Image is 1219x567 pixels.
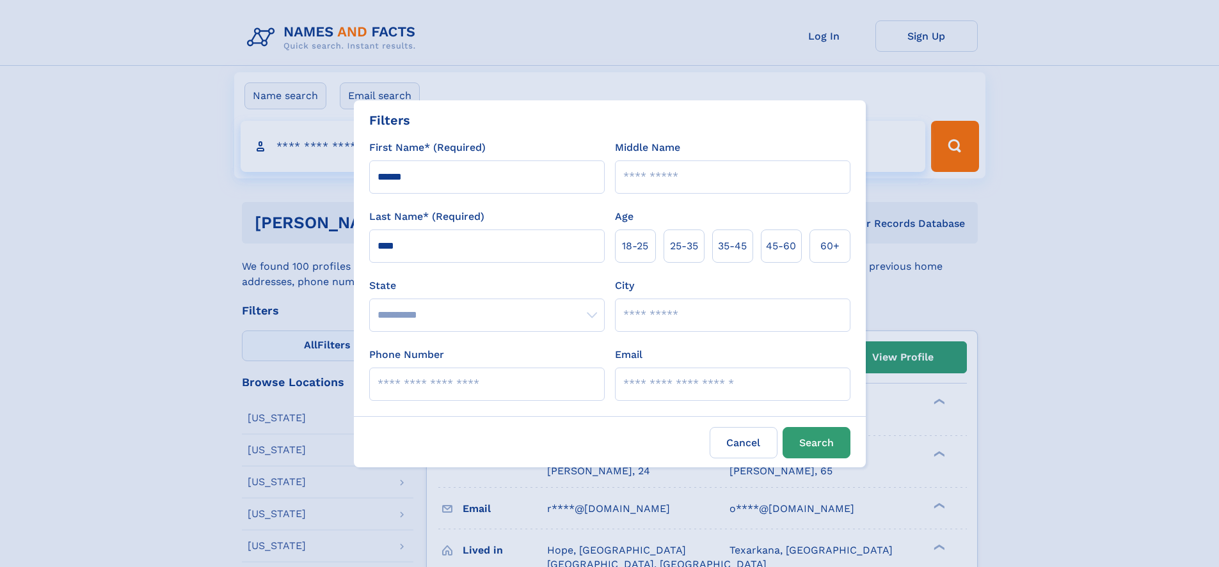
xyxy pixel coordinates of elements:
[622,238,648,254] span: 18‑25
[369,140,486,155] label: First Name* (Required)
[820,238,840,254] span: 60+
[615,209,633,224] label: Age
[710,427,777,458] label: Cancel
[766,238,796,254] span: 45‑60
[783,427,850,458] button: Search
[615,278,634,293] label: City
[670,238,698,254] span: 25‑35
[369,278,605,293] label: State
[615,140,680,155] label: Middle Name
[369,209,484,224] label: Last Name* (Required)
[369,111,410,130] div: Filters
[369,347,444,362] label: Phone Number
[718,238,747,254] span: 35‑45
[615,347,642,362] label: Email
